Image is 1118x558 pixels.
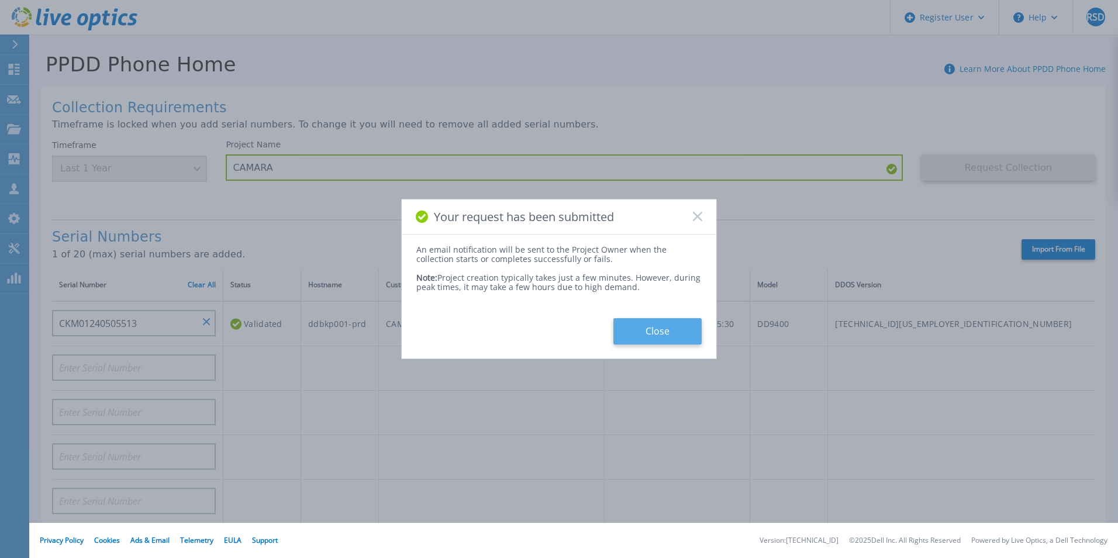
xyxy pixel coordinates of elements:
[224,535,241,545] a: EULA
[416,272,437,283] span: Note:
[180,535,213,545] a: Telemetry
[94,535,120,545] a: Cookies
[971,537,1107,545] li: Powered by Live Optics, a Dell Technology
[849,537,961,545] li: © 2025 Dell Inc. All Rights Reserved
[434,210,614,223] span: Your request has been submitted
[130,535,170,545] a: Ads & Email
[252,535,278,545] a: Support
[760,537,838,545] li: Version: [TECHNICAL_ID]
[416,245,702,264] div: An email notification will be sent to the Project Owner when the collection starts or completes s...
[416,264,702,292] div: Project creation typically takes just a few minutes. However, during peak times, it may take a fe...
[613,318,702,345] button: Close
[40,535,84,545] a: Privacy Policy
